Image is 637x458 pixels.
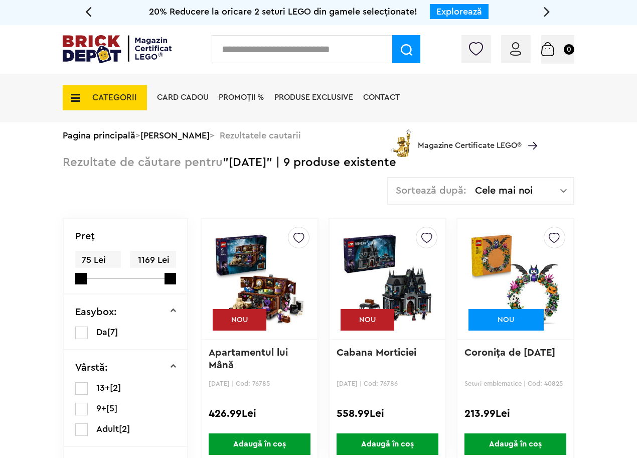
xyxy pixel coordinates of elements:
[96,383,110,392] span: 13+
[470,209,561,349] img: Coroniţa de Halloween
[214,209,305,349] img: Apartamentul lui Mână
[464,380,566,387] p: Seturi emblematice | Cod: 40825
[209,380,310,387] p: [DATE] | Cod: 76785
[130,251,176,269] span: 1169 Lei
[475,186,560,196] span: Cele mai noi
[464,407,566,420] div: 213.99Lei
[75,363,108,373] p: Vârstă:
[457,433,573,455] a: Adaugă în coș
[564,44,574,55] small: 0
[157,93,209,101] a: Card Cadou
[209,433,310,455] span: Adaugă în coș
[274,93,353,101] a: Produse exclusive
[337,407,438,420] div: 558.99Lei
[363,93,400,101] a: Contact
[342,209,433,349] img: Cabana Morticiei
[330,433,445,455] a: Adaugă în coș
[396,186,466,196] span: Sortează după:
[119,424,130,433] span: [2]
[337,380,438,387] p: [DATE] | Cod: 76786
[96,328,107,337] span: Da
[337,433,438,455] span: Adaugă în coș
[522,129,537,137] a: Magazine Certificate LEGO®
[464,433,566,455] span: Adaugă în coș
[341,309,394,331] div: NOU
[209,407,310,420] div: 426.99Lei
[337,348,416,358] a: Cabana Morticiei
[107,328,118,337] span: [7]
[209,348,291,370] a: Apartamentul lui Mână
[464,348,555,358] a: Coroniţa de [DATE]
[110,383,121,392] span: [2]
[63,148,396,177] div: "[DATE]" | 9 produse existente
[149,7,417,16] span: 20% Reducere la oricare 2 seturi LEGO din gamele selecționate!
[219,93,264,101] a: PROMOȚII %
[418,127,522,150] span: Magazine Certificate LEGO®
[106,404,117,413] span: [5]
[92,93,137,102] span: CATEGORII
[75,307,117,317] p: Easybox:
[468,309,544,331] div: NOU
[213,309,266,331] div: NOU
[75,231,95,241] p: Preţ
[96,424,119,433] span: Adult
[63,157,223,169] span: Rezultate de căutare pentru
[96,404,106,413] span: 9+
[75,251,121,269] span: 75 Lei
[436,7,482,16] a: Explorează
[202,433,317,455] a: Adaugă în coș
